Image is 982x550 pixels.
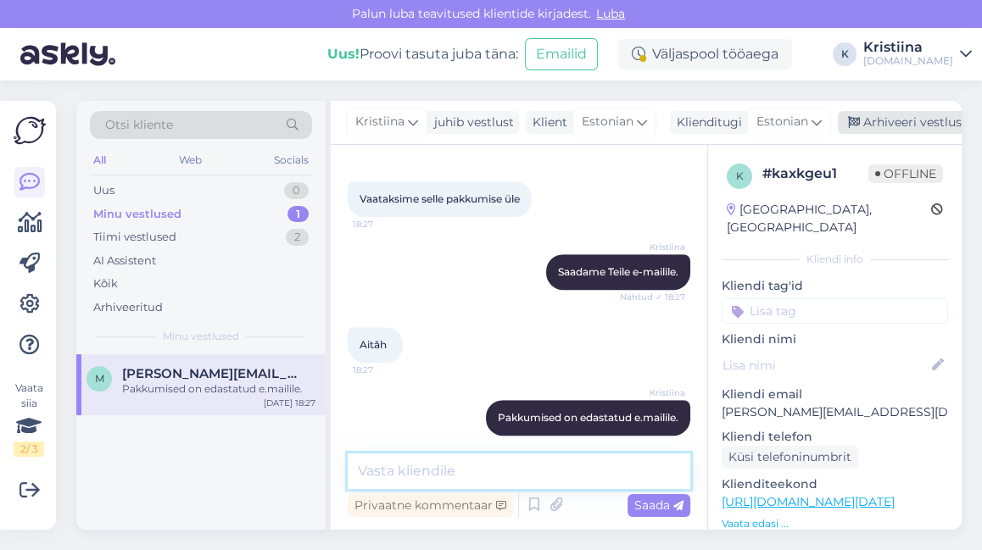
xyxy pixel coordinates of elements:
div: AI Assistent [93,253,156,269]
span: Saadame Teile e-mailile. [558,265,678,278]
div: Küsi telefoninumbrit [722,446,858,469]
p: Kliendi email [722,386,948,403]
p: Klienditeekond [722,475,948,493]
a: [URL][DOMAIN_NAME][DATE] [722,494,895,509]
p: Kliendi nimi [722,331,948,348]
div: Kõik [93,275,118,292]
div: Web [176,149,205,171]
div: Proovi tasuta juba täna: [327,44,518,64]
div: [GEOGRAPHIC_DATA], [GEOGRAPHIC_DATA] [727,201,931,236]
div: Kristiina [863,41,953,54]
p: Kliendi tag'id [722,277,948,295]
div: All [90,149,109,171]
span: Kristiina [622,386,685,399]
span: Estonian [582,113,633,131]
span: Otsi kliente [105,116,173,134]
span: 18:27 [353,364,416,376]
div: juhib vestlust [427,114,514,131]
p: Vaata edasi ... [722,516,948,531]
div: Arhiveeri vestlus [838,111,968,134]
div: Väljaspool tööaega [618,39,792,69]
div: Uus [93,182,114,199]
span: Aitǎh [360,338,387,351]
span: 18:27 [353,218,416,231]
span: M [95,372,104,385]
div: Vaata siia [14,381,44,457]
div: Kliendi info [722,252,948,267]
div: 1 [287,206,309,223]
span: Nähtud ✓ 18:27 [620,291,685,303]
span: Offline [868,164,943,183]
span: Estonian [756,113,808,131]
img: Askly Logo [14,114,46,147]
span: Saada [634,497,683,513]
span: Kristiina [355,113,405,131]
div: 2 [286,229,309,246]
a: Kristiina[DOMAIN_NAME] [863,41,972,68]
div: 0 [284,182,309,199]
input: Lisa nimi [723,356,929,375]
div: Socials [271,149,312,171]
span: Minu vestlused [163,329,239,344]
span: Luba [591,6,630,21]
p: Kliendi telefon [722,428,948,446]
span: Pakkumised on edastatud e.mailile. [498,411,678,424]
div: Privaatne kommentaar [348,494,513,517]
div: Minu vestlused [93,206,181,223]
span: k [736,169,744,182]
span: Vaataksime selle pakkumise üle [360,192,520,205]
div: [DOMAIN_NAME] [863,54,953,68]
p: [PERSON_NAME][EMAIL_ADDRESS][DOMAIN_NAME] [722,403,948,421]
div: [DATE] 18:27 [264,397,315,409]
div: 2 / 3 [14,442,44,457]
div: Arhiveeritud [93,299,163,316]
div: Tiimi vestlused [93,229,176,246]
div: Klienditugi [670,114,742,131]
div: Pakkumised on edastatud e.mailile. [122,381,315,397]
input: Lisa tag [722,298,948,324]
button: Emailid [525,38,598,70]
b: Uus! [327,46,360,62]
div: # kaxkgeu1 [762,164,868,184]
div: K [833,42,856,66]
div: Klient [526,114,567,131]
span: 20:19 [622,436,685,449]
span: Kristiina [622,241,685,253]
span: Margret.jyrison@gmail.com [122,366,299,381]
